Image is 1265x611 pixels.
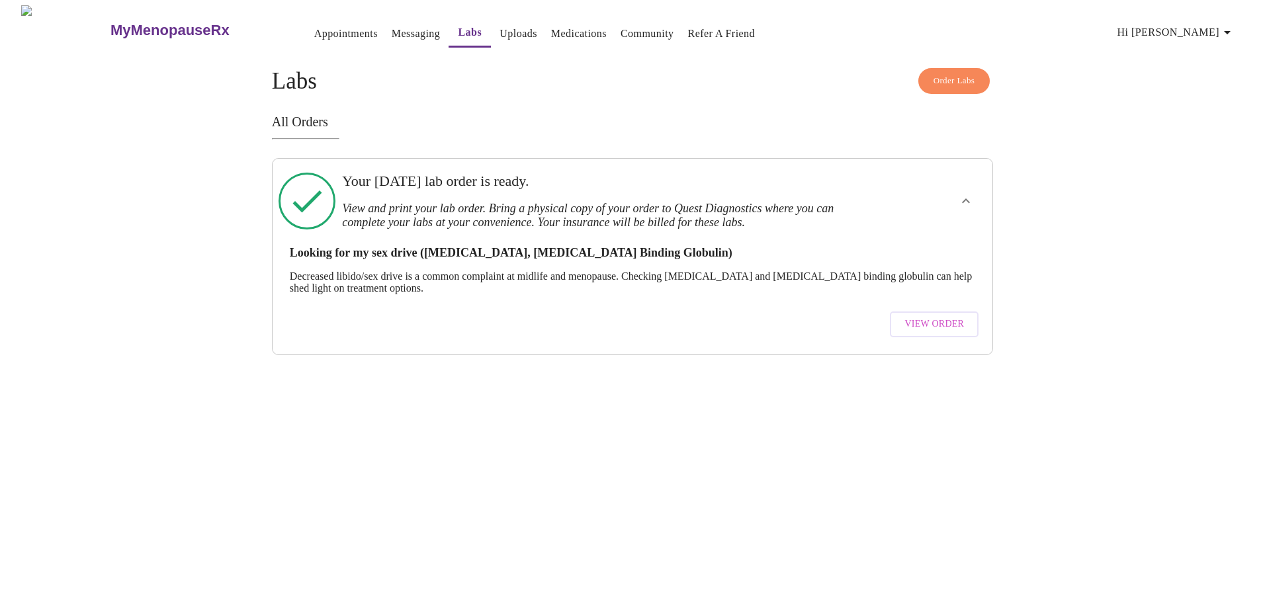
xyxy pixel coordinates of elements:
[683,20,761,47] button: Refer a Friend
[342,173,853,190] h3: Your [DATE] lab order is ready.
[904,316,964,333] span: View Order
[950,185,982,217] button: show more
[621,24,674,43] a: Community
[551,24,607,43] a: Medications
[934,73,975,89] span: Order Labs
[309,20,383,47] button: Appointments
[290,270,975,294] p: Decreased libido/sex drive is a common complaint at midlife and menopause. Checking [MEDICAL_DATA...
[386,20,445,47] button: Messaging
[1112,19,1241,46] button: Hi [PERSON_NAME]
[21,5,109,55] img: MyMenopauseRx Logo
[887,305,982,344] a: View Order
[615,20,679,47] button: Community
[272,114,993,130] h3: All Orders
[110,22,230,39] h3: MyMenopauseRx
[314,24,378,43] a: Appointments
[290,246,975,260] h3: Looking for my sex drive ([MEDICAL_DATA], [MEDICAL_DATA] Binding Globulin)
[458,23,482,42] a: Labs
[918,68,990,94] button: Order Labs
[272,68,993,95] h4: Labs
[449,19,491,48] button: Labs
[546,20,612,47] button: Medications
[890,311,979,337] button: View Order
[342,202,853,229] h3: View and print your lab order. Bring a physical copy of your order to Quest Diagnostics where you...
[500,24,537,43] a: Uploads
[1117,23,1235,42] span: Hi [PERSON_NAME]
[392,24,440,43] a: Messaging
[109,7,282,54] a: MyMenopauseRx
[494,20,543,47] button: Uploads
[688,24,756,43] a: Refer a Friend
